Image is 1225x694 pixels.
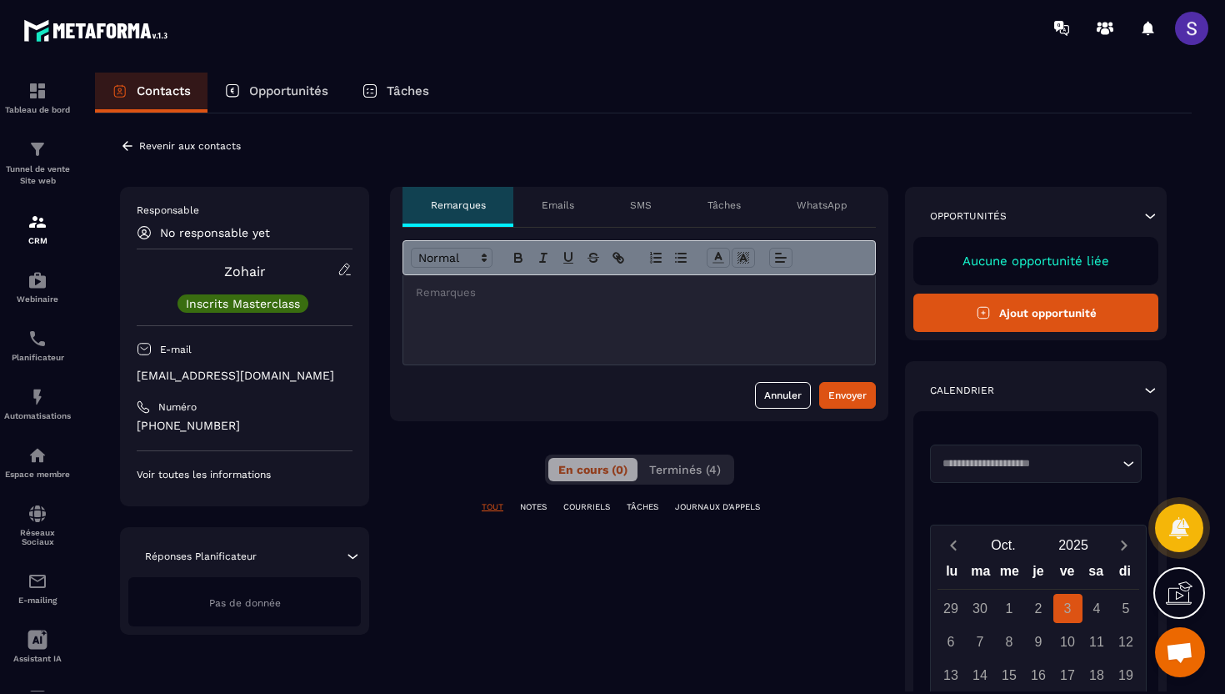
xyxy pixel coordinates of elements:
[520,501,547,513] p: NOTES
[995,661,1024,690] div: 15
[137,468,352,481] p: Voir toutes les informations
[1112,627,1141,656] div: 12
[675,501,760,513] p: JOURNAUX D'APPELS
[4,236,71,245] p: CRM
[1112,594,1141,623] div: 5
[4,470,71,479] p: Espace membre
[4,411,71,420] p: Automatisations
[27,270,47,290] img: automations
[930,384,994,397] p: Calendrier
[558,463,627,476] span: En cours (0)
[186,298,300,309] p: Inscrits Masterclass
[1024,594,1053,623] div: 2
[4,353,71,362] p: Planificateur
[828,387,867,404] div: Envoyer
[160,343,192,356] p: E-mail
[139,140,241,152] p: Revenir aux contacts
[482,501,503,513] p: TOUT
[4,294,71,304] p: Webinaire
[548,458,637,481] button: En cours (0)
[967,560,996,589] div: ma
[145,550,257,563] p: Réponses Planificateur
[966,627,995,656] div: 7
[1053,594,1082,623] div: 3
[930,209,1007,223] p: Opportunités
[630,199,652,212] p: SMS
[1038,531,1108,560] button: Open years overlay
[27,445,47,465] img: automations
[937,594,966,623] div: 29
[4,163,71,187] p: Tunnel de vente Site web
[995,560,1024,589] div: me
[27,387,47,407] img: automations
[4,199,71,258] a: formationformationCRM
[4,375,71,433] a: automationsautomationsAutomatisations
[1053,661,1082,690] div: 17
[137,83,191,98] p: Contacts
[639,458,731,481] button: Terminés (4)
[23,15,173,46] img: logo
[995,594,1024,623] div: 1
[4,105,71,114] p: Tableau de bord
[819,382,876,409] button: Envoyer
[1108,534,1139,556] button: Next month
[968,531,1038,560] button: Open months overlay
[1024,661,1053,690] div: 16
[1112,661,1141,690] div: 19
[649,463,721,476] span: Terminés (4)
[1110,560,1139,589] div: di
[4,654,71,663] p: Assistant IA
[755,382,811,409] button: Annuler
[1024,560,1053,589] div: je
[1053,627,1082,656] div: 10
[4,559,71,617] a: emailemailE-mailing
[4,528,71,546] p: Réseaux Sociaux
[797,199,847,212] p: WhatsApp
[542,199,574,212] p: Emails
[4,127,71,199] a: formationformationTunnel de vente Site web
[27,212,47,232] img: formation
[4,617,71,676] a: Assistant IA
[1082,560,1111,589] div: sa
[937,455,1118,472] input: Search for option
[1024,627,1053,656] div: 9
[4,68,71,127] a: formationformationTableau de bord
[27,504,47,524] img: social-network
[913,294,1158,332] button: Ajout opportunité
[27,139,47,159] img: formation
[224,264,266,279] a: Zohair
[95,73,207,113] a: Contacts
[966,594,995,623] div: 30
[160,226,270,239] p: No responsable yet
[4,258,71,316] a: automationsautomationsWebinaire
[207,73,345,113] a: Opportunités
[27,329,47,349] img: scheduler
[707,199,741,212] p: Tâches
[137,204,352,217] p: Responsable
[937,534,968,556] button: Previous month
[937,661,966,690] div: 13
[4,433,71,491] a: automationsautomationsEspace membre
[27,571,47,591] img: email
[158,400,197,414] p: Numéro
[249,83,328,98] p: Opportunités
[4,491,71,559] a: social-networksocial-networkRéseaux Sociaux
[563,501,610,513] p: COURRIELS
[345,73,446,113] a: Tâches
[431,199,486,212] p: Remarques
[627,501,658,513] p: TÂCHES
[209,597,281,609] span: Pas de donnée
[1052,560,1082,589] div: ve
[937,627,966,656] div: 6
[4,316,71,375] a: schedulerschedulerPlanificateur
[1155,627,1205,677] div: Ouvrir le chat
[1082,627,1112,656] div: 11
[137,368,352,384] p: [EMAIL_ADDRESS][DOMAIN_NAME]
[4,596,71,605] p: E-mailing
[387,83,429,98] p: Tâches
[930,254,1142,269] p: Aucune opportunité liée
[995,627,1024,656] div: 8
[1082,661,1112,690] div: 18
[137,418,352,434] p: [PHONE_NUMBER]
[930,445,1142,483] div: Search for option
